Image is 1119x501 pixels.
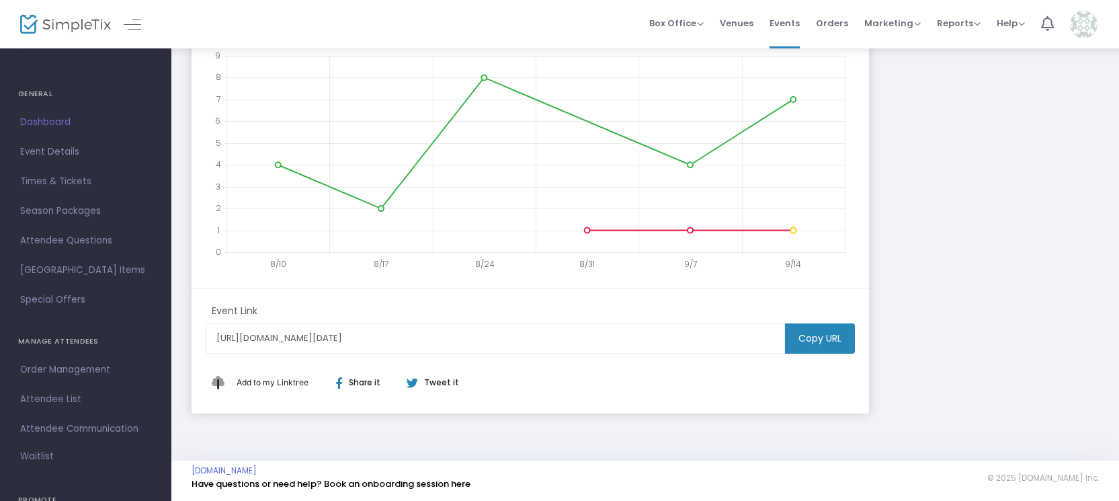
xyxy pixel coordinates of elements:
[770,6,800,40] span: Events
[323,377,406,389] div: Share it
[20,114,151,131] span: Dashboard
[216,71,221,83] text: 8
[18,328,153,355] h4: MANAGE ATTENDEES
[20,450,54,463] span: Waitlist
[216,159,221,170] text: 4
[987,473,1099,484] span: © 2025 [DOMAIN_NAME] Inc.
[475,258,495,270] text: 8/24
[374,258,388,270] text: 8/17
[20,262,151,279] span: [GEOGRAPHIC_DATA] Items
[192,465,257,476] a: [DOMAIN_NAME]
[216,93,220,104] text: 7
[212,304,257,318] m-panel-subtitle: Event Link
[785,323,855,354] m-button: Copy URL
[216,180,220,192] text: 3
[720,6,753,40] span: Venues
[579,258,595,270] text: 8/31
[997,17,1025,30] span: Help
[20,291,151,309] span: Special Offers
[20,173,151,190] span: Times & Tickets
[20,143,151,161] span: Event Details
[215,115,220,126] text: 6
[684,258,697,270] text: 9/7
[937,17,981,30] span: Reports
[393,377,466,389] div: Tweet it
[237,377,308,387] span: Add to my Linktree
[216,202,221,214] text: 2
[785,258,801,270] text: 9/14
[192,477,470,490] a: Have questions or need help? Book an onboarding session here
[20,361,151,379] span: Order Management
[20,420,151,438] span: Attendee Communication
[217,224,220,235] text: 1
[20,202,151,220] span: Season Packages
[233,367,312,399] button: Add This to My Linktree
[20,232,151,249] span: Attendee Questions
[216,246,221,258] text: 0
[18,81,153,108] h4: GENERAL
[270,258,286,270] text: 8/10
[649,17,704,30] span: Box Office
[816,6,848,40] span: Orders
[20,391,151,408] span: Attendee List
[216,137,221,148] text: 5
[215,50,220,61] text: 9
[864,17,921,30] span: Marketing
[212,376,233,389] img: linktree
